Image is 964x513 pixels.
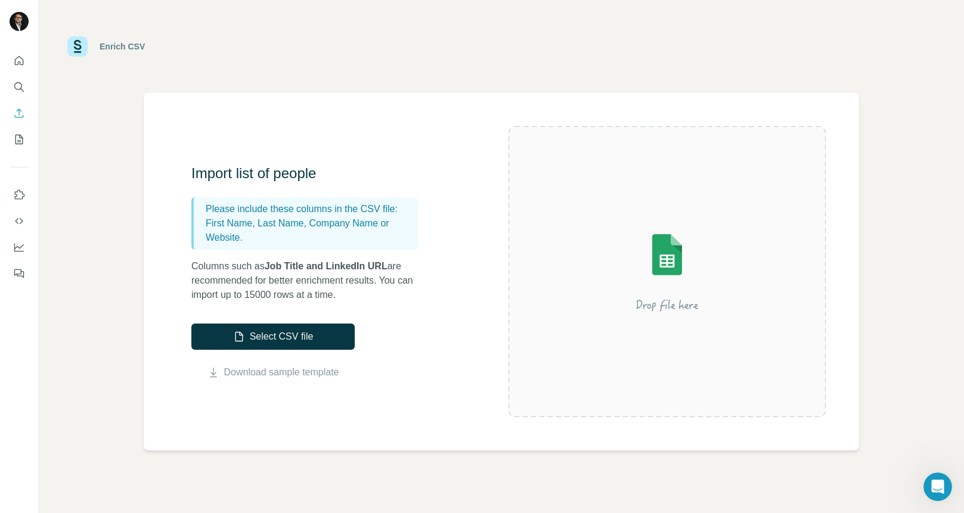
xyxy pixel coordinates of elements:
p: Please include these columns in the CSV file: [206,202,413,216]
div: Enrich CSV [100,41,145,52]
img: Surfe Logo [67,36,88,57]
button: Download sample template [191,365,355,380]
button: My lists [10,129,29,150]
iframe: Intercom live chat [923,472,952,501]
img: Surfe Illustration - Drop file here or select below [560,200,774,343]
img: Avatar [10,12,29,31]
button: Search [10,76,29,98]
button: Enrich CSV [10,102,29,124]
button: Select CSV file [191,324,355,350]
p: Columns such as are recommended for better enrichment results. You can import up to 15000 rows at... [191,259,430,302]
button: Use Surfe on LinkedIn [10,184,29,206]
span: Job Title and LinkedIn URL [265,261,388,271]
p: First Name, Last Name, Company Name or Website. [206,216,413,245]
h3: Import list of people [191,164,430,183]
button: Dashboard [10,237,29,258]
a: Download sample template [224,365,339,380]
button: Quick start [10,50,29,71]
button: Use Surfe API [10,210,29,232]
button: Feedback [10,263,29,284]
